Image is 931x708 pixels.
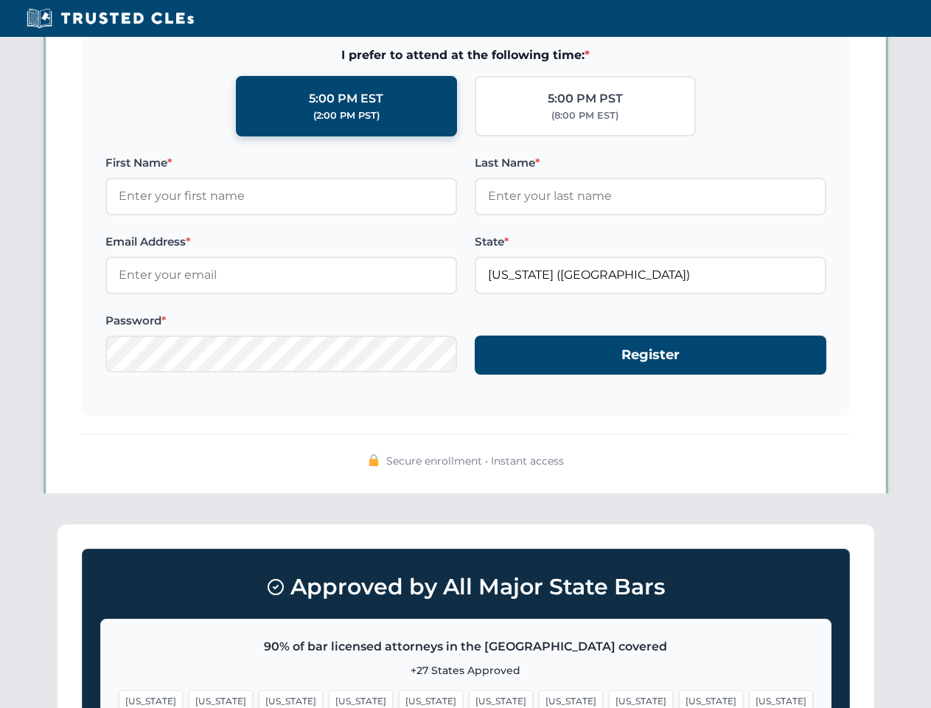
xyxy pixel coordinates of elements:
[368,454,380,466] img: 🔒
[475,154,826,172] label: Last Name
[105,178,457,215] input: Enter your first name
[475,336,826,375] button: Register
[105,46,826,65] span: I prefer to attend at the following time:
[105,312,457,330] label: Password
[475,233,826,251] label: State
[386,453,564,469] span: Secure enrollment • Instant access
[119,637,813,656] p: 90% of bar licensed attorneys in the [GEOGRAPHIC_DATA] covered
[22,7,198,29] img: Trusted CLEs
[119,662,813,678] p: +27 States Approved
[548,89,623,108] div: 5:00 PM PST
[551,108,618,123] div: (8:00 PM EST)
[100,567,831,607] h3: Approved by All Major State Bars
[475,178,826,215] input: Enter your last name
[313,108,380,123] div: (2:00 PM PST)
[309,89,383,108] div: 5:00 PM EST
[105,233,457,251] label: Email Address
[105,154,457,172] label: First Name
[475,257,826,294] input: Florida (FL)
[105,257,457,294] input: Enter your email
